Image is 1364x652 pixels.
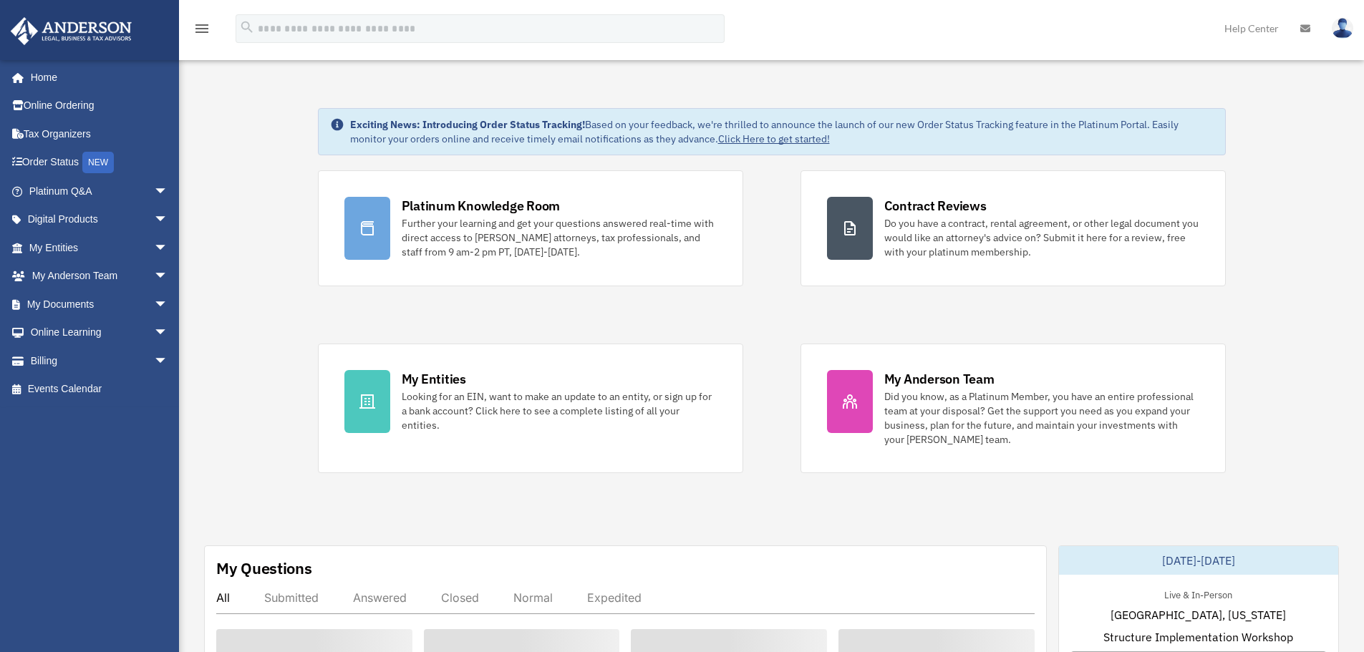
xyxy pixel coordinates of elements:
span: arrow_drop_down [154,290,183,319]
div: Based on your feedback, we're thrilled to announce the launch of our new Order Status Tracking fe... [350,117,1214,146]
a: Events Calendar [10,375,190,404]
div: My Anderson Team [884,370,995,388]
span: arrow_drop_down [154,233,183,263]
div: Do you have a contract, rental agreement, or other legal document you would like an attorney's ad... [884,216,1199,259]
span: arrow_drop_down [154,262,183,291]
span: arrow_drop_down [154,205,183,235]
div: Closed [441,590,479,605]
div: Looking for an EIN, want to make an update to an entity, or sign up for a bank account? Click her... [402,389,717,432]
div: Submitted [264,590,319,605]
div: NEW [82,152,114,173]
i: search [239,19,255,35]
a: Tax Organizers [10,120,190,148]
a: My Entities Looking for an EIN, want to make an update to an entity, or sign up for a bank accoun... [318,344,743,473]
a: Billingarrow_drop_down [10,346,190,375]
a: Contract Reviews Do you have a contract, rental agreement, or other legal document you would like... [800,170,1226,286]
div: Expedited [587,590,642,605]
a: Platinum Knowledge Room Further your learning and get your questions answered real-time with dire... [318,170,743,286]
a: menu [193,25,211,37]
span: arrow_drop_down [154,318,183,348]
div: Live & In-Person [1153,586,1244,601]
a: Home [10,63,183,92]
a: Order StatusNEW [10,148,190,177]
span: arrow_drop_down [154,346,183,376]
a: Click Here to get started! [718,132,830,145]
div: [DATE]-[DATE] [1059,546,1338,575]
div: Answered [353,590,407,605]
a: Platinum Q&Aarrow_drop_down [10,177,190,205]
div: My Questions [216,558,312,579]
a: My Documentsarrow_drop_down [10,290,190,318]
div: My Entities [402,370,466,388]
img: User Pic [1332,18,1353,39]
div: Contract Reviews [884,197,987,215]
div: All [216,590,230,605]
img: Anderson Advisors Platinum Portal [6,17,136,45]
div: Further your learning and get your questions answered real-time with direct access to [PERSON_NAM... [402,216,717,259]
span: Structure Implementation Workshop [1103,628,1293,646]
div: Normal [513,590,553,605]
a: My Entitiesarrow_drop_down [10,233,190,262]
span: [GEOGRAPHIC_DATA], [US_STATE] [1111,606,1286,623]
div: Platinum Knowledge Room [402,197,561,215]
a: My Anderson Team Did you know, as a Platinum Member, you have an entire professional team at your... [800,344,1226,473]
div: Did you know, as a Platinum Member, you have an entire professional team at your disposal? Get th... [884,389,1199,447]
span: arrow_drop_down [154,177,183,206]
strong: Exciting News: Introducing Order Status Tracking! [350,118,585,131]
a: My Anderson Teamarrow_drop_down [10,262,190,291]
a: Online Ordering [10,92,190,120]
a: Digital Productsarrow_drop_down [10,205,190,234]
a: Online Learningarrow_drop_down [10,318,190,347]
i: menu [193,20,211,37]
